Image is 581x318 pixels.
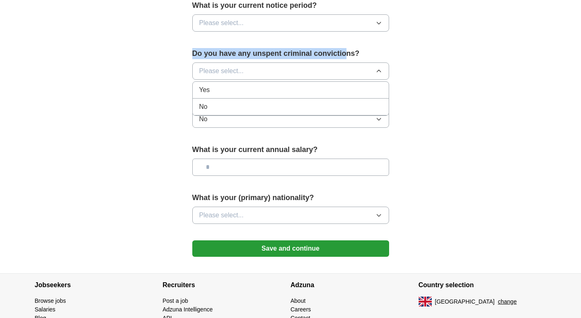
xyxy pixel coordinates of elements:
a: Adzuna Intelligence [163,306,213,313]
span: Please select... [199,66,244,76]
span: [GEOGRAPHIC_DATA] [435,297,495,306]
button: Please select... [192,62,389,80]
span: No [199,114,207,124]
a: About [291,297,306,304]
button: No [192,111,389,128]
button: Save and continue [192,240,389,257]
a: Salaries [35,306,56,313]
span: Please select... [199,210,244,220]
span: Yes [199,85,210,95]
button: Please select... [192,14,389,32]
label: Do you have any unspent criminal convictions? [192,48,389,59]
a: Careers [291,306,311,313]
button: change [498,297,517,306]
span: No [199,102,207,112]
img: UK flag [419,297,432,306]
a: Browse jobs [35,297,66,304]
button: Please select... [192,207,389,224]
label: What is your current annual salary? [192,144,389,155]
label: What is your (primary) nationality? [192,192,389,203]
h4: Country selection [419,274,547,297]
a: Post a job [163,297,188,304]
span: Please select... [199,18,244,28]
